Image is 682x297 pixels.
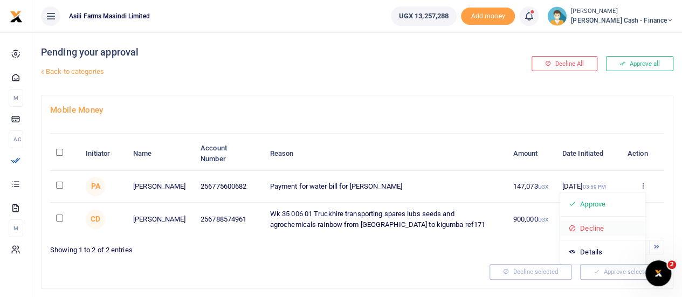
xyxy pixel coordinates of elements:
[387,6,461,26] li: Wallet ballance
[538,217,548,223] small: UGX
[127,137,195,170] th: Name: activate to sort column ascending
[399,11,449,22] span: UGX 13,257,288
[606,56,673,71] button: Approve all
[547,6,673,26] a: profile-user [PERSON_NAME] [PERSON_NAME] Cash - Finance
[127,171,195,203] td: [PERSON_NAME]
[80,137,127,170] th: Initiator: activate to sort column ascending
[38,63,460,81] a: Back to categories
[10,12,23,20] a: logo-small logo-large logo-large
[127,203,195,236] td: [PERSON_NAME]
[9,89,23,107] li: M
[507,171,556,203] td: 147,073
[86,210,105,229] span: Constantine Dusenge
[264,203,507,236] td: Wk 35 006 01 Truckhire transporting spares lubs seeds and agrochemicals rainbow from [GEOGRAPHIC_...
[560,197,645,212] a: Approve
[461,11,515,19] a: Add money
[50,239,353,255] div: Showing 1 to 2 of 2 entries
[461,8,515,25] span: Add money
[560,221,645,236] a: Decline
[538,184,548,190] small: UGX
[195,171,264,203] td: 256775600682
[556,203,621,236] td: [DATE]
[41,46,460,58] h4: Pending your approval
[571,16,673,25] span: [PERSON_NAME] Cash - Finance
[264,137,507,170] th: Reason: activate to sort column ascending
[86,177,105,196] span: Pricillah Ankunda
[50,104,664,116] h4: Mobile Money
[461,8,515,25] li: Toup your wallet
[9,219,23,237] li: M
[10,10,23,23] img: logo-small
[50,137,80,170] th: : activate to sort column descending
[507,137,556,170] th: Amount: activate to sort column ascending
[532,56,597,71] button: Decline All
[195,137,264,170] th: Account Number: activate to sort column ascending
[507,203,556,236] td: 900,000
[556,171,621,203] td: [DATE]
[621,137,664,170] th: Action: activate to sort column ascending
[560,245,645,260] a: Details
[556,137,621,170] th: Date Initiated: activate to sort column ascending
[195,203,264,236] td: 256788574961
[571,7,673,16] small: [PERSON_NAME]
[667,260,676,269] span: 2
[391,6,457,26] a: UGX 13,257,288
[264,171,507,203] td: Payment for water bill for [PERSON_NAME]
[645,260,671,286] iframe: Intercom live chat
[582,184,606,190] small: 03:59 PM
[65,11,154,21] span: Asili Farms Masindi Limited
[547,6,567,26] img: profile-user
[9,130,23,148] li: Ac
